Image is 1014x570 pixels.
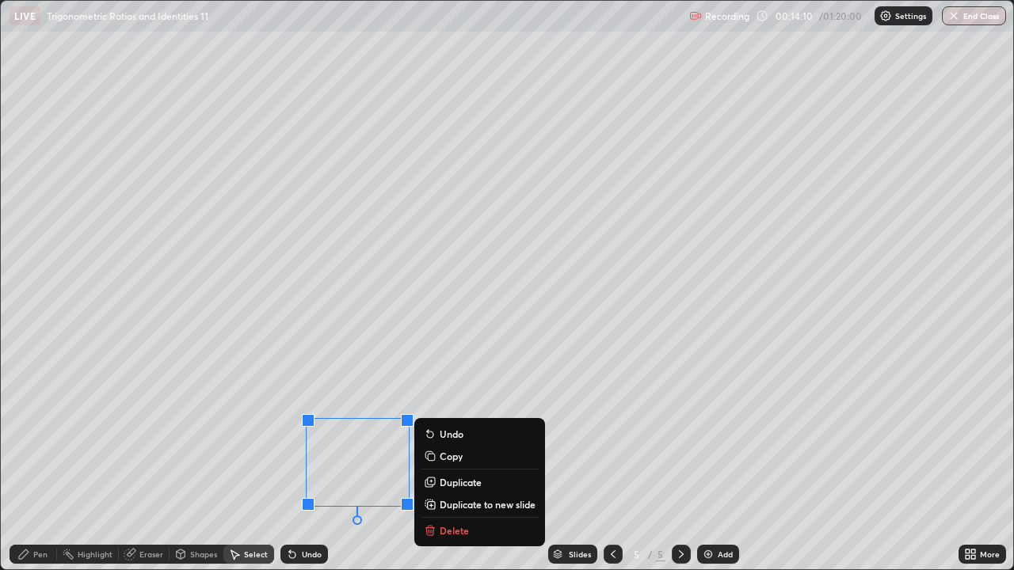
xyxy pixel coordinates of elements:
p: Recording [705,10,749,22]
div: More [980,550,1000,558]
div: Highlight [78,550,112,558]
p: Delete [440,524,469,537]
p: Duplicate [440,476,482,488]
div: / [648,549,653,559]
div: Add [718,550,733,558]
div: Select [244,550,268,558]
div: Slides [569,550,591,558]
div: Shapes [190,550,217,558]
p: Duplicate to new slide [440,498,536,511]
img: end-class-cross [947,9,960,22]
div: Pen [33,550,48,558]
button: Duplicate to new slide [421,495,539,514]
p: Trigonometric Ratios and Identities 11 [47,9,208,22]
p: LIVE [14,9,36,22]
div: Undo [302,550,322,558]
button: Duplicate [421,473,539,492]
img: add-slide-button [702,548,715,560]
p: Settings [895,12,926,20]
button: Delete [421,521,539,540]
div: Eraser [139,550,163,558]
button: Copy [421,446,539,465]
p: Copy [440,450,463,462]
div: 5 [629,549,645,559]
div: 5 [656,547,665,561]
p: Undo [440,427,463,440]
button: End Class [942,6,1006,25]
img: recording.375f2c34.svg [689,9,702,22]
button: Undo [421,424,539,443]
img: class-settings-icons [879,9,892,22]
